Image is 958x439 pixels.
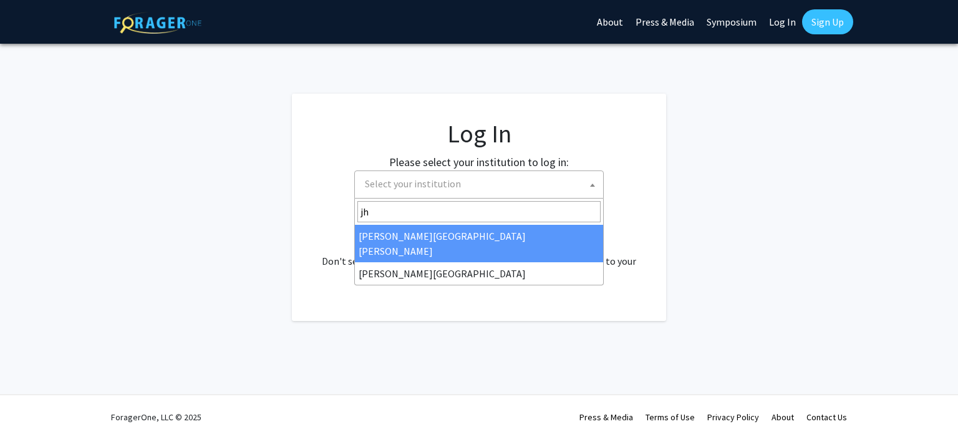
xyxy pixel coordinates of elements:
div: ForagerOne, LLC © 2025 [111,395,201,439]
a: Privacy Policy [707,412,759,423]
a: Press & Media [579,412,633,423]
input: Search [357,201,601,222]
a: About [772,412,794,423]
a: Contact Us [806,412,847,423]
h1: Log In [317,119,641,149]
label: Please select your institution to log in: [389,154,569,170]
a: Terms of Use [646,412,695,423]
li: [PERSON_NAME][GEOGRAPHIC_DATA] [355,262,603,285]
div: No account? . Don't see your institution? about bringing ForagerOne to your institution. [317,224,641,284]
li: [PERSON_NAME][GEOGRAPHIC_DATA][PERSON_NAME] [355,225,603,262]
iframe: Chat [9,383,53,430]
span: Select your institution [360,171,603,197]
span: Select your institution [365,177,461,190]
a: Sign Up [802,9,853,34]
img: ForagerOne Logo [114,12,201,34]
span: Select your institution [354,170,604,199]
